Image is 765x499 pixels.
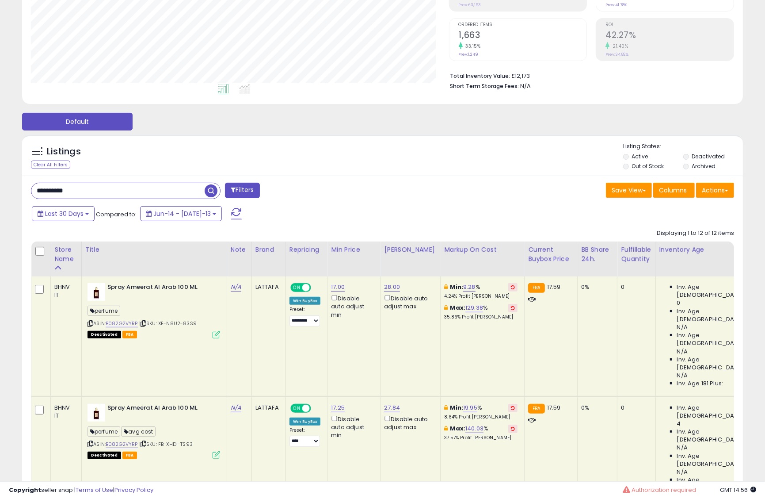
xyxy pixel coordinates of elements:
[225,183,259,198] button: Filters
[384,293,434,311] div: Disable auto adjust max
[621,404,648,412] div: 0
[459,30,587,42] h2: 1,663
[605,30,734,42] h2: 42.27%
[289,418,321,426] div: Win BuyBox
[463,403,477,412] a: 19.95
[444,293,518,299] p: 4.24% Profit [PERSON_NAME]
[331,283,345,292] a: 17.00
[463,43,481,50] small: 33.15%
[54,283,75,299] div: BHNV IT
[450,424,466,433] b: Max:
[331,245,377,254] div: Min Price
[88,283,105,301] img: 21bhIF4L08L._SL40_.jpg
[255,245,282,254] div: Brand
[331,414,373,440] div: Disable auto adjust min
[255,283,279,291] div: LATTAFA
[384,245,437,254] div: [PERSON_NAME]
[121,426,156,437] span: avg cost
[677,404,758,420] span: Inv. Age [DEMOGRAPHIC_DATA]:
[291,404,302,412] span: ON
[605,52,628,57] small: Prev: 34.82%
[231,245,248,254] div: Note
[677,356,758,372] span: Inv. Age [DEMOGRAPHIC_DATA]-180:
[581,245,613,264] div: BB Share 24h.
[310,404,324,412] span: OFF
[139,441,193,448] span: | SKU: FB-XHDI-TS93
[444,245,521,254] div: Markup on Cost
[231,403,241,412] a: N/A
[653,183,695,198] button: Columns
[459,2,481,8] small: Prev: £3,163
[657,229,734,238] div: Displaying 1 to 12 of 12 items
[231,283,241,292] a: N/A
[107,404,215,415] b: Spray Ameerat Al Arab 100 ML
[621,283,648,291] div: 0
[153,209,211,218] span: Jun-14 - [DATE]-13
[677,348,688,356] span: N/A
[547,403,561,412] span: 17.59
[547,283,561,291] span: 17.59
[444,304,518,320] div: %
[677,331,758,347] span: Inv. Age [DEMOGRAPHIC_DATA]:
[331,403,345,412] a: 17.25
[47,146,81,158] h5: Listings
[677,428,758,444] span: Inv. Age [DEMOGRAPHIC_DATA]:
[106,441,138,448] a: B082G2VYRP
[384,403,400,412] a: 27.84
[88,283,220,338] div: ASIN:
[677,299,681,307] span: 0
[122,452,137,459] span: FBA
[22,113,133,131] button: Default
[659,245,761,254] div: Inventory Age
[32,206,95,221] button: Last 30 Days
[450,403,464,412] b: Min:
[609,43,628,50] small: 21.40%
[528,404,544,414] small: FBA
[463,283,476,292] a: 9.28
[605,2,627,8] small: Prev: 41.78%
[528,245,574,264] div: Current Buybox Price
[76,486,113,494] a: Terms of Use
[88,306,120,316] span: perfume
[54,404,75,420] div: BHNV IT
[289,307,321,326] div: Preset:
[96,210,137,219] span: Compared to:
[632,162,664,170] label: Out of Stock
[581,404,610,412] div: 0%
[720,486,756,494] span: 2025-08-13 14:56 GMT
[459,23,587,27] span: Ordered Items
[692,162,716,170] label: Archived
[444,435,518,441] p: 37.57% Profit [PERSON_NAME]
[677,307,758,323] span: Inv. Age [DEMOGRAPHIC_DATA]:
[331,293,373,319] div: Disable auto adjust min
[441,242,525,276] th: The percentage added to the cost of goods (COGS) that forms the calculator for Min & Max prices.
[450,70,727,81] li: £12,173
[659,186,687,195] span: Columns
[528,283,544,293] small: FBA
[465,424,483,433] a: 140.03
[677,452,758,468] span: Inv. Age [DEMOGRAPHIC_DATA]:
[9,486,41,494] strong: Copyright
[605,23,734,27] span: ROI
[289,245,324,254] div: Repricing
[444,414,518,420] p: 8.64% Profit [PERSON_NAME]
[289,427,321,447] div: Preset:
[459,52,479,57] small: Prev: 1,249
[692,153,725,160] label: Deactivated
[88,452,121,459] span: All listings that are unavailable for purchase on Amazon for any reason other than out-of-stock
[623,142,743,151] p: Listing States:
[677,444,688,452] span: N/A
[255,404,279,412] div: LATTAFA
[88,404,105,422] img: 21bhIF4L08L._SL40_.jpg
[696,183,734,198] button: Actions
[291,284,302,292] span: ON
[632,153,648,160] label: Active
[677,283,758,299] span: Inv. Age [DEMOGRAPHIC_DATA]:
[465,303,483,312] a: 129.38
[9,486,153,495] div: seller snap | |
[677,380,723,388] span: Inv. Age 181 Plus:
[114,486,153,494] a: Privacy Policy
[450,72,510,80] b: Total Inventory Value:
[88,331,121,338] span: All listings that are unavailable for purchase on Amazon for any reason other than out-of-stock
[444,283,518,299] div: %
